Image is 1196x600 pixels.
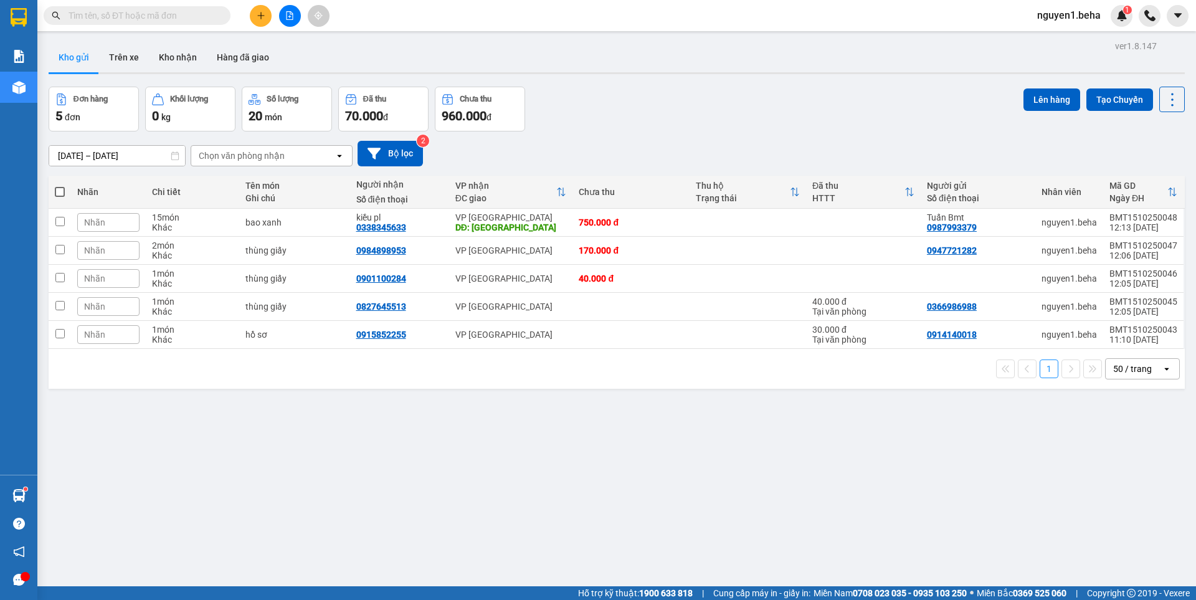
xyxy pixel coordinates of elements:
span: message [13,574,25,586]
span: question-circle [13,518,25,530]
span: đ [486,112,491,122]
div: 30.000 đ [812,325,914,335]
div: thùng giấy [245,245,344,255]
div: 1 món [152,269,233,279]
span: | [702,586,704,600]
div: ĐC giao [455,193,557,203]
button: Số lượng20món [242,87,332,131]
div: Nhân viên [1042,187,1097,197]
button: Chưa thu960.000đ [435,87,525,131]
div: Mã GD [1109,181,1167,191]
th: Toggle SortBy [690,176,806,209]
sup: 1 [1123,6,1132,14]
span: caret-down [1172,10,1184,21]
sup: 1 [24,487,27,491]
div: 50 / trang [1113,363,1152,375]
div: Trạng thái [696,193,790,203]
div: 1 món [152,325,233,335]
span: Nhãn [84,274,105,283]
span: Nhãn [84,245,105,255]
div: Đã thu [812,181,904,191]
div: nguyen1.beha [1042,274,1097,283]
div: 0984898953 [356,245,406,255]
button: file-add [279,5,301,27]
div: Chi tiết [152,187,233,197]
div: BMT1510250047 [1109,240,1177,250]
div: 0947721282 [927,245,977,255]
div: DĐ: phú lâm [455,222,567,232]
span: đơn [65,112,80,122]
span: Nhãn [84,330,105,340]
span: Miền Bắc [977,586,1066,600]
div: Thu hộ [696,181,790,191]
div: 0987993379 [927,222,977,232]
strong: 1900 633 818 [639,588,693,598]
div: Số điện thoại [356,194,443,204]
div: nguyen1.beha [1042,245,1097,255]
button: Kho gửi [49,42,99,72]
div: Chọn văn phòng nhận [199,150,285,162]
button: Bộ lọc [358,141,423,166]
div: 12:06 [DATE] [1109,250,1177,260]
div: BMT1510250043 [1109,325,1177,335]
div: Khác [152,279,233,288]
div: Ghi chú [245,193,344,203]
div: 12:05 [DATE] [1109,279,1177,288]
button: Đã thu70.000đ [338,87,429,131]
div: Tuấn Bmt [927,212,1029,222]
div: 15 món [152,212,233,222]
div: 750.000 đ [579,217,683,227]
span: Nhãn [84,302,105,312]
span: Cung cấp máy in - giấy in: [713,586,810,600]
div: Khối lượng [170,95,208,103]
span: aim [314,11,323,20]
strong: 0369 525 060 [1013,588,1066,598]
div: 1 món [152,297,233,307]
span: Hỗ trợ kỹ thuật: [578,586,693,600]
div: Số lượng [267,95,298,103]
span: 1 [1125,6,1129,14]
img: warehouse-icon [12,489,26,502]
span: plus [257,11,265,20]
strong: 0708 023 035 - 0935 103 250 [853,588,967,598]
span: search [52,11,60,20]
div: Người nhận [356,179,443,189]
div: Tại văn phòng [812,335,914,345]
div: Đã thu [363,95,386,103]
span: | [1076,586,1078,600]
div: Số điện thoại [927,193,1029,203]
span: Nhãn [84,217,105,227]
div: Tại văn phòng [812,307,914,317]
div: VP [GEOGRAPHIC_DATA] [455,330,567,340]
div: VP [GEOGRAPHIC_DATA] [455,245,567,255]
th: Toggle SortBy [806,176,921,209]
img: phone-icon [1144,10,1156,21]
div: 12:05 [DATE] [1109,307,1177,317]
div: thùng giấy [245,274,344,283]
span: notification [13,546,25,558]
div: 0914140018 [927,330,977,340]
th: Toggle SortBy [1103,176,1184,209]
div: Khác [152,222,233,232]
span: đ [383,112,388,122]
span: 20 [249,108,262,123]
button: aim [308,5,330,27]
span: Miền Nam [814,586,967,600]
div: 40.000 đ [579,274,683,283]
div: 0338345633 [356,222,406,232]
div: BMT1510250045 [1109,297,1177,307]
button: Trên xe [99,42,149,72]
div: thùng giấy [245,302,344,312]
span: món [265,112,282,122]
button: Đơn hàng5đơn [49,87,139,131]
div: 0366986988 [927,302,977,312]
input: Tìm tên, số ĐT hoặc mã đơn [69,9,216,22]
img: icon-new-feature [1116,10,1127,21]
div: Tên món [245,181,344,191]
span: 5 [55,108,62,123]
div: Người gửi [927,181,1029,191]
div: nguyen1.beha [1042,217,1097,227]
div: Nhãn [77,187,140,197]
div: 12:13 [DATE] [1109,222,1177,232]
svg: open [335,151,344,161]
